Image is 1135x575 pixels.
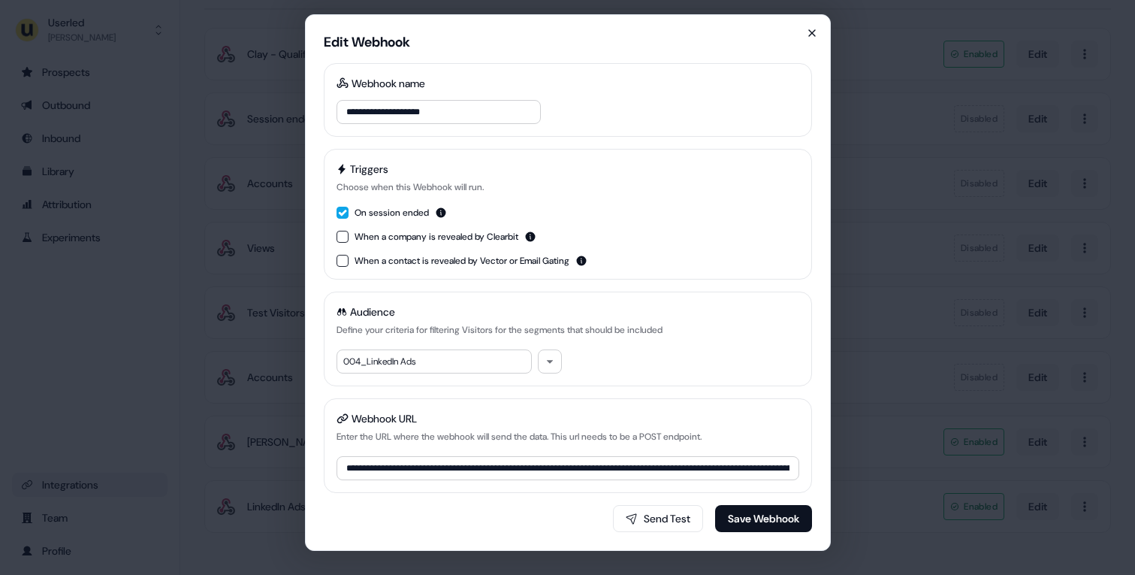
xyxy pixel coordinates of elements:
div: 004_LinkedIn Ads [337,350,532,374]
button: Save Webhook [715,505,812,532]
div: Define your criteria for filtering Visitors for the segments that should be included [337,322,663,337]
button: Send Test [613,505,703,532]
div: Webhook name [352,76,425,91]
span: Audience [350,304,395,319]
div: Edit Webhook [324,33,410,51]
span: Triggers [350,162,388,177]
div: Enter the URL where the webhook will send the data. This url needs to be a POST endpoint. [337,429,799,444]
div: On session ended [355,205,447,220]
div: When a company is revealed by Clearbit [355,229,536,244]
div: When a contact is revealed by Vector or Email Gating [355,253,587,268]
div: Choose when this Webhook will run. [337,180,484,195]
div: Webhook URL [352,411,417,426]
